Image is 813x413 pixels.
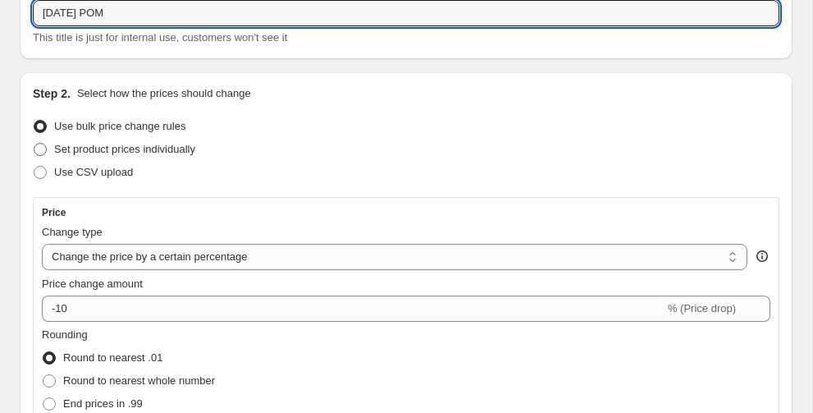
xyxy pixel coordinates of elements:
[42,328,88,341] span: Rounding
[54,166,133,178] span: Use CSV upload
[42,206,66,219] h3: Price
[42,278,143,290] span: Price change amount
[77,85,251,102] p: Select how the prices should change
[33,85,71,102] h2: Step 2.
[54,143,195,155] span: Set product prices individually
[42,296,665,322] input: -15
[63,374,215,387] span: Round to nearest whole number
[63,397,143,410] span: End prices in .99
[54,120,185,132] span: Use bulk price change rules
[668,302,736,314] span: % (Price drop)
[33,31,287,44] span: This title is just for internal use, customers won't see it
[42,226,103,238] span: Change type
[63,351,162,364] span: Round to nearest .01
[754,248,770,264] div: help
